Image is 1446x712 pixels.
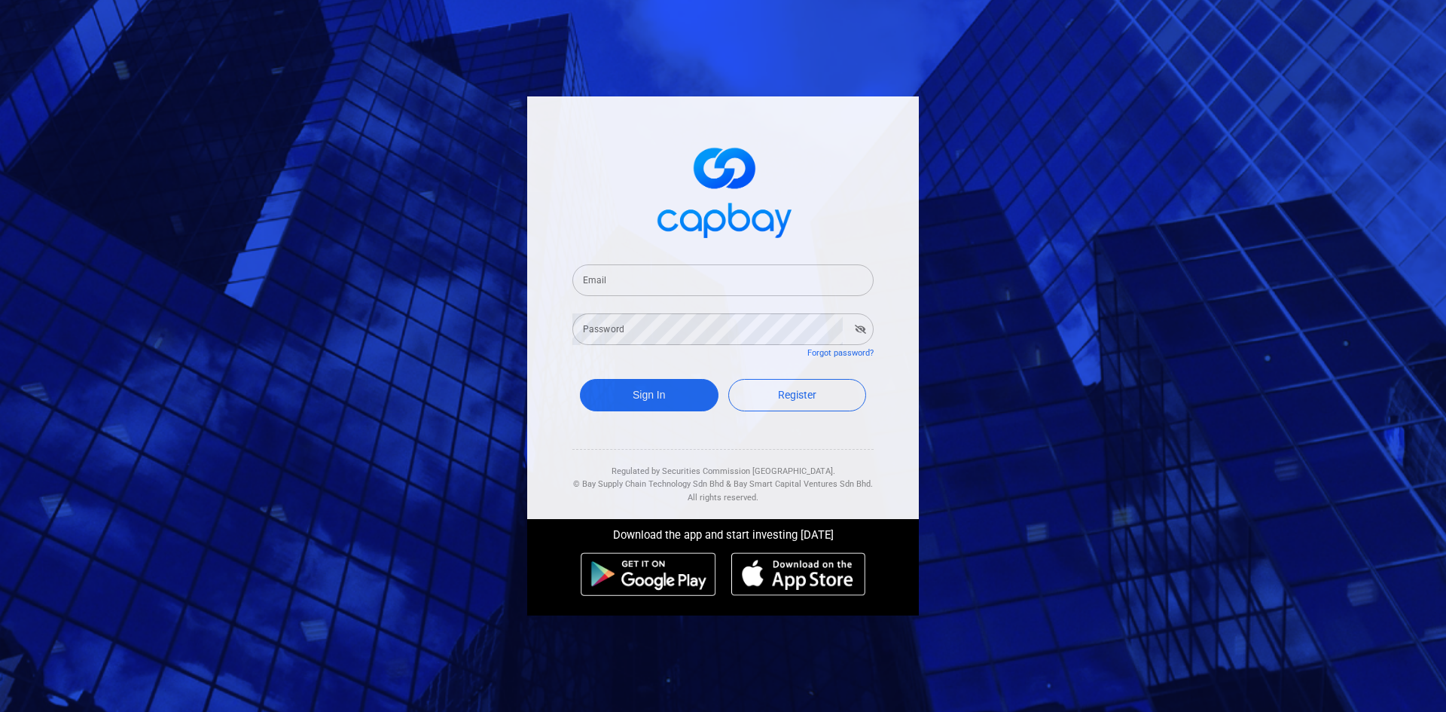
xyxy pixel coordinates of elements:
a: Register [728,379,867,411]
img: logo [648,134,798,246]
button: Sign In [580,379,718,411]
div: Regulated by Securities Commission [GEOGRAPHIC_DATA]. & All rights reserved. [572,450,874,505]
div: Download the app and start investing [DATE] [516,519,930,545]
span: Register [778,389,816,401]
a: Forgot password? [807,348,874,358]
img: ios [731,552,865,596]
span: © Bay Supply Chain Technology Sdn Bhd [573,479,724,489]
span: Bay Smart Capital Ventures Sdn Bhd. [734,479,873,489]
img: android [581,552,716,596]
